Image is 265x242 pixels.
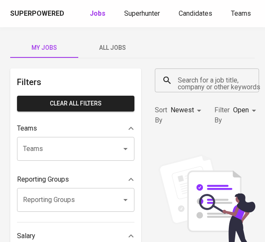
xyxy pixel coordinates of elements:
[10,9,64,19] div: Superpowered
[90,9,105,17] b: Jobs
[120,194,131,206] button: Open
[155,105,167,125] p: Sort By
[15,43,73,53] span: My Jobs
[17,75,134,89] h6: Filters
[231,9,253,19] a: Teams
[124,9,160,17] span: Superhunter
[120,143,131,155] button: Open
[233,106,249,114] span: Open
[83,43,141,53] span: All Jobs
[90,9,107,19] a: Jobs
[179,9,214,19] a: Candidates
[17,171,134,188] div: Reporting Groups
[17,96,134,111] button: Clear All filters
[124,9,162,19] a: Superhunter
[171,102,204,118] div: Newest
[17,174,69,185] p: Reporting Groups
[214,105,230,125] p: Filter By
[17,123,37,134] p: Teams
[171,105,194,115] p: Newest
[24,98,128,109] span: Clear All filters
[17,120,134,137] div: Teams
[179,9,212,17] span: Candidates
[231,9,251,17] span: Teams
[10,9,66,19] a: Superpowered
[17,231,35,241] p: Salary
[233,102,259,118] div: Open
